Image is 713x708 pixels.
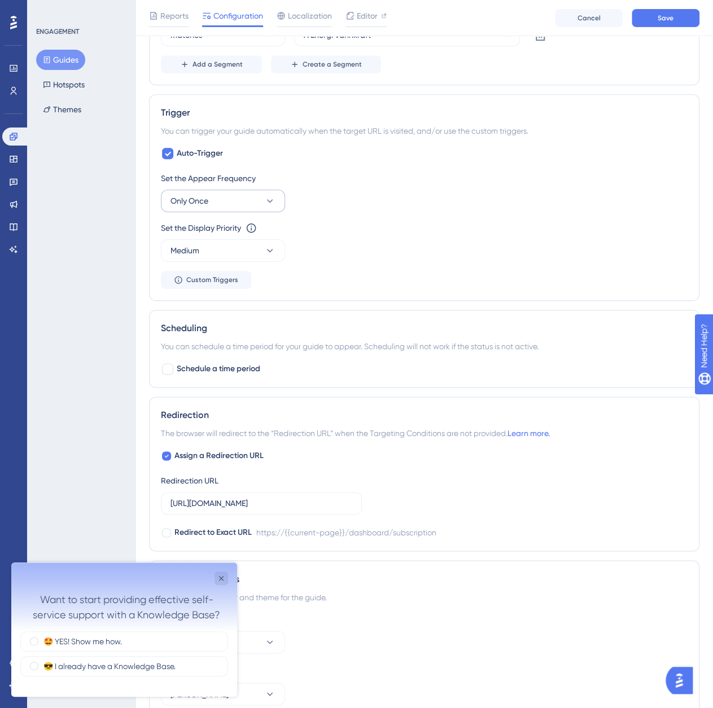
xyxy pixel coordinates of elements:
[161,474,218,487] div: Redirection URL
[36,27,79,36] div: ENGAGEMENT
[161,106,688,120] div: Trigger
[161,271,251,289] button: Custom Triggers
[578,14,601,23] span: Cancel
[170,194,208,208] span: Only Once
[161,426,550,440] span: The browser will redirect to the “Redirection URL” when the Targeting Conditions are not provided.
[632,9,699,27] button: Save
[161,322,688,335] div: Scheduling
[288,9,332,23] span: Localization
[357,9,378,23] span: Editor
[161,408,688,422] div: Redirection
[170,497,352,509] input: https://www.example.com/
[177,147,223,160] span: Auto-Trigger
[161,613,688,626] div: Container
[161,124,688,138] div: You can trigger your guide automatically when the target URL is visited, and/or use the custom tr...
[36,99,88,120] button: Themes
[36,50,85,70] button: Guides
[174,449,264,463] span: Assign a Redirection URL
[160,9,189,23] span: Reports
[555,9,623,27] button: Cancel
[161,665,688,678] div: Theme
[11,562,237,697] iframe: UserGuiding Survey
[174,526,252,539] span: Redirect to Exact URL
[161,572,688,586] div: Advanced Settings
[193,60,243,69] span: Add a Segment
[186,275,238,284] span: Custom Triggers
[161,190,285,212] button: Only Once
[161,221,241,235] div: Set the Display Priority
[177,362,260,376] span: Schedule a time period
[213,9,263,23] span: Configuration
[666,663,699,697] iframe: UserGuiding AI Assistant Launcher
[36,74,91,95] button: Hotspots
[256,526,436,539] div: https://{{current-page}}/dashboard/subscription
[161,340,688,353] div: You can schedule a time period for your guide to appear. Scheduling will not work if the status i...
[27,3,71,16] span: Need Help?
[161,55,262,73] button: Add a Segment
[161,171,688,185] div: Set the Appear Frequency
[161,239,285,262] button: Medium
[658,14,673,23] span: Save
[508,429,550,438] a: Learn more.
[170,244,199,257] span: Medium
[271,55,381,73] button: Create a Segment
[303,60,362,69] span: Create a Segment
[161,590,688,604] div: Choose the container and theme for the guide.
